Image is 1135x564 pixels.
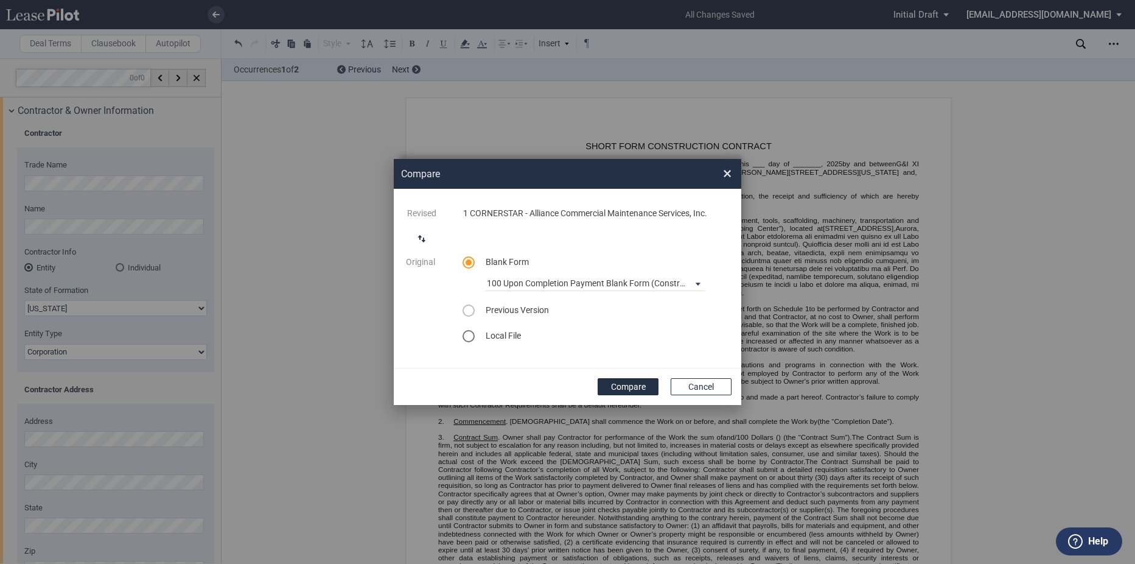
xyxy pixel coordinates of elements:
span: × [723,164,732,183]
button: Cancel [671,378,732,395]
span: Revised [407,208,436,218]
button: switch comparison direction [410,227,434,251]
md-dialog: Compare × ... [394,159,741,404]
span: 1 CORNERSTAR - Alliance Commercial Maintenance Services, Inc. [463,208,707,218]
md-radio-button: select previous version [463,305,472,317]
span: Blank Form [486,257,529,267]
div: 100 Upon Completion Payment Blank Form (Construction Contract) [487,278,742,288]
span: Previous Version [486,305,549,315]
md-select: blank lease: 100 Upon Completion Payment Blank Form (Construction Contract) [486,273,705,291]
label: Help [1088,534,1108,549]
md-radio-button: select word doc [463,330,472,342]
span: Local File [486,331,521,340]
md-radio-button: select blank lease [463,256,472,269]
button: Compare [598,378,658,395]
h2: Compare [401,167,676,181]
span: Original [406,257,435,267]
